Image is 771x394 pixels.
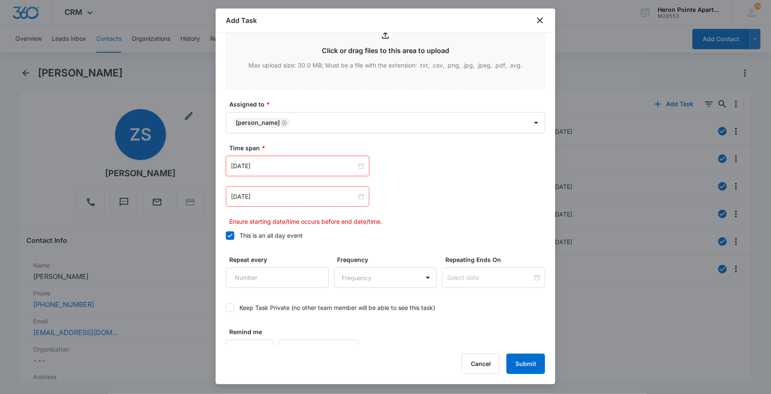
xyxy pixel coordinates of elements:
label: Frequency [338,255,441,264]
label: Assigned to [229,100,549,109]
h1: Add Task [226,15,257,25]
label: Repeating Ends On [445,255,549,264]
input: May 18, 2022 [231,192,357,201]
p: Ensure starting date/time occurs before end date/time. [229,217,545,226]
input: Sep 10, 2025 [231,161,357,171]
div: Remove Kathrine Holt [280,120,287,126]
button: Submit [506,354,545,374]
button: close [535,15,545,25]
button: Cancel [462,354,500,374]
label: Repeat every [229,255,332,264]
input: Number [226,340,274,360]
div: This is an all day event [239,231,303,240]
label: Time span [229,144,549,152]
div: Keep Task Private (no other team member will be able to see this task) [239,303,435,312]
input: Number [226,267,329,288]
input: Select date [447,273,532,282]
label: Remind me [229,327,277,336]
div: [PERSON_NAME] [236,120,280,126]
